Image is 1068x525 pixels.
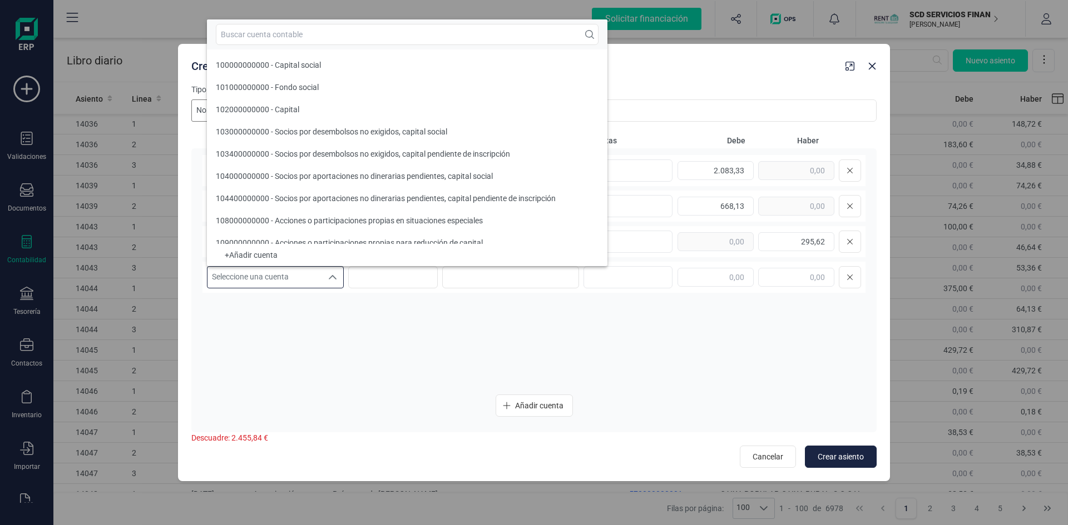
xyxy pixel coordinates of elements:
[515,400,563,411] span: Añadir cuenta
[678,161,754,180] input: 0,00
[187,54,841,74] div: Crear asiento
[758,197,834,216] input: 0,00
[207,76,607,98] li: 101000000000 - Fondo social
[207,165,607,187] li: 104000000000 - Socios por aportaciones no dinerarias pendientes, capital social
[216,216,483,225] span: 108000000000 - Acciones o participaciones propias en situaciones especiales
[216,24,599,45] input: Buscar cuenta contable
[216,105,299,114] span: 102000000000 - Capital
[678,197,754,216] input: 0,00
[207,187,607,209] li: 104400000000 - Socios por aportaciones no dinerarias pendientes, capital pendiente de inscripción
[322,267,343,288] div: Seleccione una cuenta
[496,394,573,417] button: Añadir cuenta
[216,253,599,257] div: + Añadir cuenta
[758,232,834,251] input: 0,00
[207,98,607,121] li: 102000000000 - Capital
[818,451,864,462] span: Crear asiento
[216,238,483,247] span: 109000000000 - Acciones o participaciones propias para reducción de capital
[758,161,834,180] input: 0,00
[678,232,754,251] input: 0,00
[753,451,783,462] span: Cancelar
[191,84,369,95] label: Tipo de asiento
[583,135,672,146] span: Etiquetas
[207,267,322,288] span: Seleccione una cuenta
[207,209,607,232] li: 108000000000 - Acciones o participaciones propias en situaciones especiales
[740,446,796,468] button: Cancelar
[207,121,607,143] li: 103000000000 - Socios por desembolsos no exigidos, capital social
[207,232,607,254] li: 109000000000 - Acciones o participaciones propias para reducción de capital
[805,446,877,468] button: Crear asiento
[678,268,754,287] input: 0,00
[191,433,268,442] span: Descuadre: 2.455,84 €
[503,84,877,95] label: Notas
[750,135,819,146] span: Haber
[216,83,319,92] span: 101000000000 - Fondo social
[758,268,834,287] input: 0,00
[207,54,607,76] li: 100000000000 - Capital social
[216,172,493,181] span: 104000000000 - Socios por aportaciones no dinerarias pendientes, capital social
[216,194,556,203] span: 104400000000 - Socios por aportaciones no dinerarias pendientes, capital pendiente de inscripción
[216,61,321,69] span: 100000000000 - Capital social
[863,57,881,75] button: Close
[192,100,348,121] span: Nomina
[216,127,447,136] span: 103000000000 - Socios por desembolsos no exigidos, capital social
[207,143,607,165] li: 103400000000 - Socios por desembolsos no exigidos, capital pendiente de inscripción
[676,135,745,146] span: Debe
[216,149,510,158] span: 103400000000 - Socios por desembolsos no exigidos, capital pendiente de inscripción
